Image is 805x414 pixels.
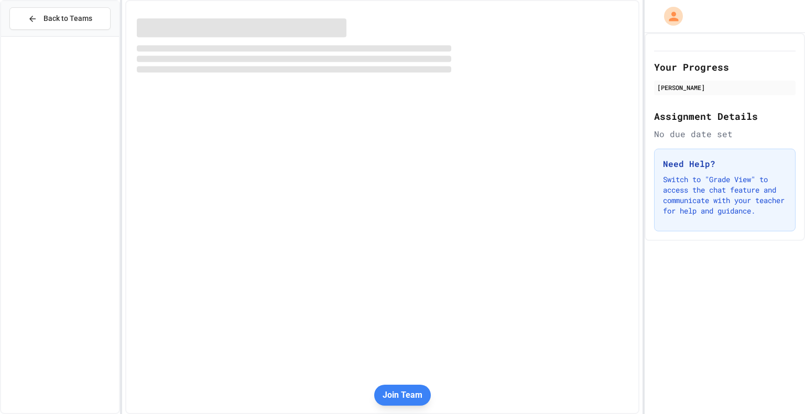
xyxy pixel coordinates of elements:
[43,13,92,24] span: Back to Teams
[657,83,792,92] div: [PERSON_NAME]
[718,327,795,371] iframe: chat widget
[663,174,787,216] p: Switch to "Grade View" to access the chat feature and communicate with your teacher for help and ...
[9,7,111,30] button: Back to Teams
[654,128,796,140] div: No due date set
[374,385,431,406] button: Join Team
[653,4,686,28] div: My Account
[654,60,796,74] h2: Your Progress
[663,158,787,170] h3: Need Help?
[761,372,795,404] iframe: chat widget
[654,109,796,124] h2: Assignment Details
